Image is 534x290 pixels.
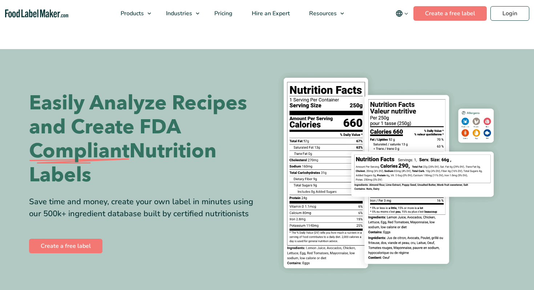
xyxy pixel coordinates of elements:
div: Save time and money, create your own label in minutes using our 500k+ ingredient database built b... [29,196,262,220]
span: Compliant [29,139,129,163]
span: Industries [164,9,193,17]
a: Create a free label [413,6,487,21]
a: Login [490,6,529,21]
span: Products [118,9,145,17]
h1: Easily Analyze Recipes and Create FDA Nutrition Labels [29,91,262,187]
span: Pricing [212,9,233,17]
span: Resources [307,9,337,17]
span: Hire an Expert [250,9,291,17]
a: Create a free label [29,239,102,253]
